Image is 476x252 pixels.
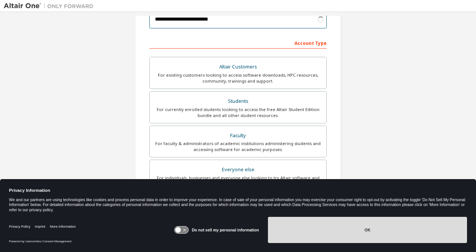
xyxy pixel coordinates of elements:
div: Students [154,96,322,107]
div: For existing customers looking to access software downloads, HPC resources, community, trainings ... [154,72,322,84]
img: Altair One [4,2,97,10]
div: For individuals, businesses and everyone else looking to try Altair software and explore our prod... [154,175,322,187]
div: For currently enrolled students looking to access the free Altair Student Edition bundle and all ... [154,107,322,119]
div: Account Type [149,37,327,49]
div: For faculty & administrators of academic institutions administering students and accessing softwa... [154,141,322,153]
div: Everyone else [154,165,322,175]
div: Faculty [154,130,322,141]
div: Altair Customers [154,62,322,72]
